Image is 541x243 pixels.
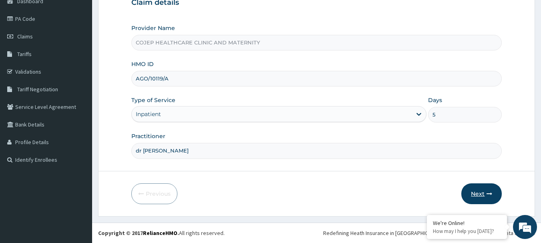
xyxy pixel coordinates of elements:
[131,183,177,204] button: Previous
[136,110,161,118] div: Inpatient
[131,60,154,68] label: HMO ID
[433,219,501,227] div: We're Online!
[17,33,33,40] span: Claims
[323,229,535,237] div: Redefining Heath Insurance in [GEOGRAPHIC_DATA] using Telemedicine and Data Science!
[92,223,541,243] footer: All rights reserved.
[131,143,502,159] input: Enter Name
[98,229,179,237] strong: Copyright © 2017 .
[143,229,177,237] a: RelianceHMO
[433,228,501,235] p: How may I help you today?
[131,132,165,140] label: Practitioner
[17,86,58,93] span: Tariff Negotiation
[131,96,175,104] label: Type of Service
[17,50,32,58] span: Tariffs
[131,71,502,86] input: Enter HMO ID
[131,24,175,32] label: Provider Name
[461,183,502,204] button: Next
[428,96,442,104] label: Days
